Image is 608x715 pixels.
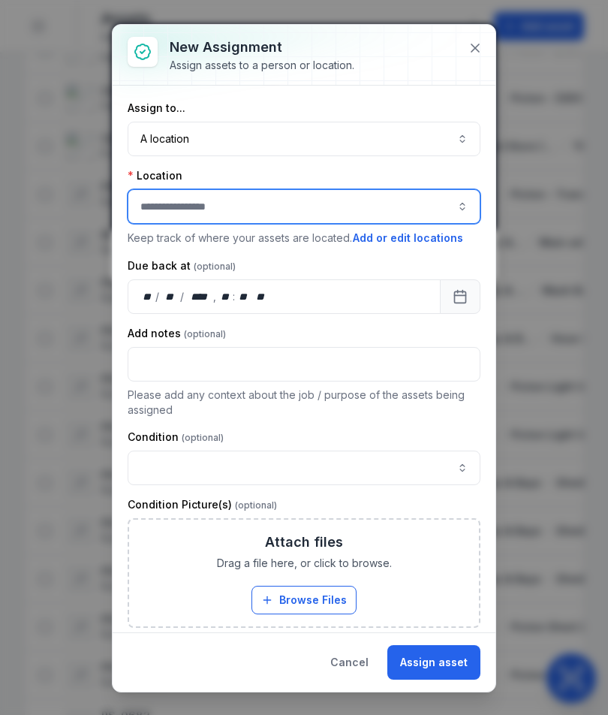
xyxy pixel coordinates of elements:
[128,230,480,246] p: Keep track of where your assets are located.
[128,258,236,273] label: Due back at
[217,556,392,571] span: Drag a file here, or click to browse.
[213,289,218,304] div: ,
[185,289,213,304] div: year,
[318,645,381,680] button: Cancel
[265,532,343,553] h3: Attach files
[236,289,251,304] div: minute,
[128,326,226,341] label: Add notes
[352,230,464,246] button: Add or edit locations
[251,586,357,614] button: Browse Files
[161,289,181,304] div: month,
[140,289,155,304] div: day,
[180,289,185,304] div: /
[128,497,277,512] label: Condition Picture(s)
[155,289,161,304] div: /
[128,122,480,156] button: A location
[440,279,480,314] button: Calendar
[128,430,224,445] label: Condition
[233,289,236,304] div: :
[128,101,185,116] label: Assign to...
[387,645,480,680] button: Assign asset
[128,168,182,183] label: Location
[218,289,233,304] div: hour,
[170,58,354,73] div: Assign assets to a person or location.
[128,388,480,418] p: Please add any context about the job / purpose of the assets being assigned
[253,289,269,304] div: am/pm,
[170,37,354,58] h3: New assignment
